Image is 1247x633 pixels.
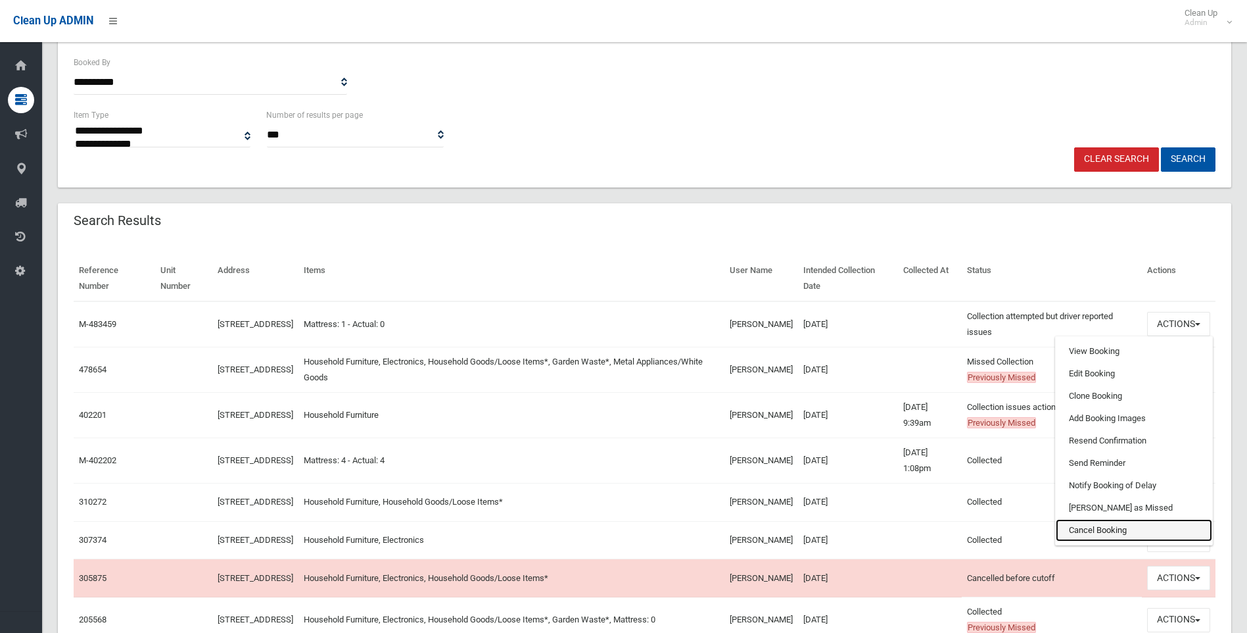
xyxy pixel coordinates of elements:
a: Add Booking Images [1056,407,1212,430]
th: Actions [1142,256,1215,301]
a: 307374 [79,535,106,545]
th: Items [298,256,724,301]
td: [DATE] [798,521,898,559]
td: Collected [962,483,1142,521]
a: 402201 [79,410,106,420]
td: [DATE] [798,347,898,392]
a: View Booking [1056,340,1212,363]
a: Edit Booking [1056,363,1212,385]
a: 205568 [79,615,106,624]
small: Admin [1185,18,1217,28]
a: [STREET_ADDRESS] [218,497,293,507]
th: Intended Collection Date [798,256,898,301]
button: Actions [1147,566,1210,590]
label: Booked By [74,55,110,70]
td: Household Furniture, Household Goods/Loose Items* [298,483,724,521]
a: 310272 [79,497,106,507]
td: [PERSON_NAME] [724,301,798,347]
button: Actions [1147,608,1210,632]
a: M-402202 [79,455,116,465]
a: Resend Confirmation [1056,430,1212,452]
td: Household Furniture, Electronics, Household Goods/Loose Items* [298,559,724,597]
td: [DATE] [798,438,898,483]
th: User Name [724,256,798,301]
a: [STREET_ADDRESS] [218,615,293,624]
a: [STREET_ADDRESS] [218,573,293,583]
a: [STREET_ADDRESS] [218,455,293,465]
td: Collection attempted but driver reported issues [962,301,1142,347]
a: M-483459 [79,319,116,329]
td: Collected [962,438,1142,483]
td: Household Furniture, Electronics [298,521,724,559]
td: [PERSON_NAME] [724,521,798,559]
td: Household Furniture [298,392,724,438]
span: Previously Missed [967,622,1036,633]
label: Number of results per page [266,108,363,122]
td: Collection issues actioned [962,392,1142,438]
header: Search Results [58,208,177,234]
span: Clean Up ADMIN [13,14,93,27]
span: Clean Up [1178,8,1231,28]
button: Search [1161,147,1215,172]
td: [PERSON_NAME] [724,483,798,521]
a: [STREET_ADDRESS] [218,410,293,420]
a: Cancel Booking [1056,519,1212,542]
td: [PERSON_NAME] [724,438,798,483]
a: Send Reminder [1056,452,1212,474]
td: [DATE] 1:08pm [898,438,962,483]
button: Actions [1147,312,1210,336]
td: [PERSON_NAME] [724,559,798,597]
a: Clone Booking [1056,385,1212,407]
a: Clear Search [1074,147,1159,172]
td: Household Furniture, Electronics, Household Goods/Loose Items*, Garden Waste*, Metal Appliances/W... [298,347,724,392]
td: [DATE] 9:39am [898,392,962,438]
a: 478654 [79,365,106,374]
td: Mattress: 1 - Actual: 0 [298,301,724,347]
th: Address [212,256,298,301]
th: Status [962,256,1142,301]
td: [DATE] [798,483,898,521]
td: Collected [962,521,1142,559]
span: Previously Missed [967,417,1036,428]
a: [STREET_ADDRESS] [218,319,293,329]
td: Cancelled before cutoff [962,559,1142,597]
label: Item Type [74,108,108,122]
span: Previously Missed [967,372,1036,383]
td: [DATE] [798,559,898,597]
th: Unit Number [155,256,212,301]
a: Notify Booking of Delay [1056,474,1212,497]
th: Reference Number [74,256,155,301]
td: [PERSON_NAME] [724,392,798,438]
td: [PERSON_NAME] [724,347,798,392]
a: 305875 [79,573,106,583]
td: [DATE] [798,392,898,438]
a: [STREET_ADDRESS] [218,535,293,545]
td: Mattress: 4 - Actual: 4 [298,438,724,483]
td: Missed Collection [962,347,1142,392]
th: Collected At [898,256,962,301]
a: [PERSON_NAME] as Missed [1056,497,1212,519]
td: [DATE] [798,301,898,347]
a: [STREET_ADDRESS] [218,365,293,374]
